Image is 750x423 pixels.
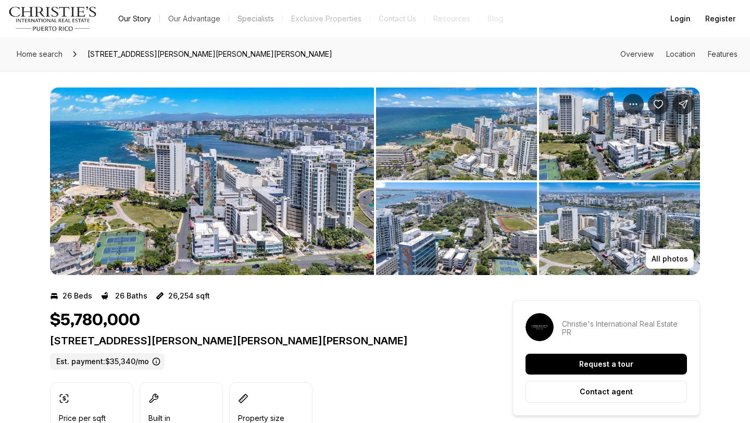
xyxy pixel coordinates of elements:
[699,8,742,29] button: Register
[620,49,654,58] a: Skip to: Overview
[50,310,140,330] h1: $5,780,000
[160,11,229,26] a: Our Advantage
[370,11,424,26] button: Contact Us
[479,11,511,26] a: Blog
[708,49,737,58] a: Skip to: Features
[666,49,695,58] a: Skip to: Location
[623,94,644,115] button: Property options
[425,11,479,26] a: Resources
[580,388,633,396] p: Contact agent
[50,334,475,347] p: [STREET_ADDRESS][PERSON_NAME][PERSON_NAME][PERSON_NAME]
[83,46,336,63] span: [STREET_ADDRESS][PERSON_NAME][PERSON_NAME][PERSON_NAME]
[110,11,159,26] a: Our Story
[17,49,63,58] span: Home search
[539,88,700,180] button: View image gallery
[664,8,697,29] button: Login
[59,414,106,422] p: Price per sqft
[526,381,687,403] button: Contact agent
[12,46,67,63] a: Home search
[705,15,735,23] span: Register
[646,249,694,269] button: All photos
[115,292,147,300] p: 26 Baths
[670,15,691,23] span: Login
[376,88,537,180] button: View image gallery
[376,88,700,275] li: 2 of 5
[229,11,282,26] a: Specialists
[673,94,694,115] button: Share Property: 51 MUÑOZ RIVERA AVE, CORNER LOS ROSALES, LAS PALMERAS ST
[376,182,537,275] button: View image gallery
[50,88,700,275] div: Listing Photos
[620,50,737,58] nav: Page section menu
[238,414,284,422] p: Property size
[50,353,165,370] label: Est. payment: $35,340/mo
[526,354,687,375] button: Request a tour
[579,360,633,368] p: Request a tour
[8,6,97,31] img: logo
[648,94,669,115] button: Save Property: 51 MUÑOZ RIVERA AVE, CORNER LOS ROSALES, LAS PALMERAS ST
[50,88,374,275] li: 1 of 5
[283,11,370,26] a: Exclusive Properties
[562,320,687,337] p: Christie's International Real Estate PR
[539,182,700,275] button: View image gallery
[148,414,170,422] p: Built in
[63,292,92,300] p: 26 Beds
[50,88,374,275] button: View image gallery
[168,292,210,300] p: 26,254 sqft
[652,255,688,263] p: All photos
